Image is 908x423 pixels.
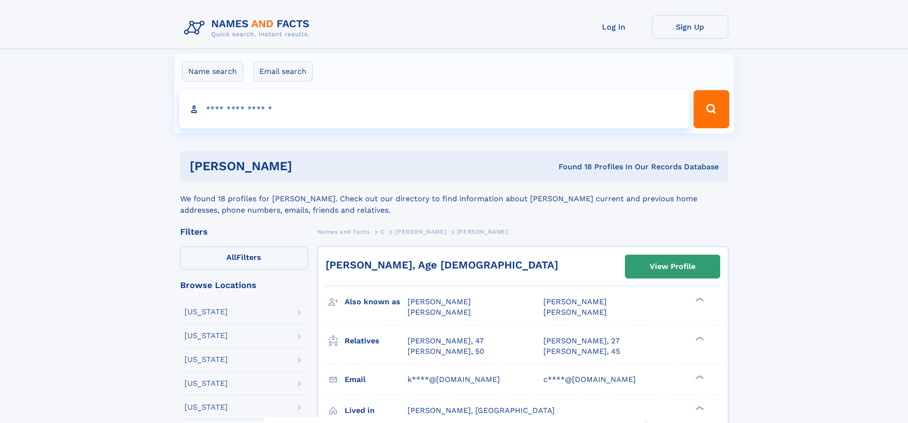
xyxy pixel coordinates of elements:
[180,227,308,236] div: Filters
[543,336,620,346] a: [PERSON_NAME], 27
[693,297,704,303] div: ❯
[694,90,729,128] button: Search Button
[652,15,728,39] a: Sign Up
[408,297,471,306] span: [PERSON_NAME]
[576,15,652,39] a: Log In
[650,256,695,278] div: View Profile
[345,371,408,388] h3: Email
[184,380,228,387] div: [US_STATE]
[408,336,484,346] a: [PERSON_NAME], 47
[395,226,446,237] a: [PERSON_NAME]
[408,406,555,415] span: [PERSON_NAME], [GEOGRAPHIC_DATA]
[543,346,620,357] a: [PERSON_NAME], 45
[180,281,308,289] div: Browse Locations
[693,374,704,380] div: ❯
[179,90,690,128] input: search input
[345,402,408,419] h3: Lived in
[190,160,426,172] h1: [PERSON_NAME]
[253,62,313,82] label: Email search
[326,259,558,271] a: [PERSON_NAME], Age [DEMOGRAPHIC_DATA]
[180,182,728,216] div: We found 18 profiles for [PERSON_NAME]. Check out our directory to find information about [PERSON...
[345,294,408,310] h3: Also known as
[184,308,228,316] div: [US_STATE]
[226,253,236,262] span: All
[317,226,370,237] a: Names and Facts
[345,333,408,349] h3: Relatives
[184,356,228,363] div: [US_STATE]
[180,247,308,269] label: Filters
[408,346,484,357] a: [PERSON_NAME], 50
[693,335,704,341] div: ❯
[543,297,607,306] span: [PERSON_NAME]
[184,332,228,340] div: [US_STATE]
[693,405,704,411] div: ❯
[395,228,446,235] span: [PERSON_NAME]
[182,62,243,82] label: Name search
[380,228,385,235] span: C
[380,226,385,237] a: C
[625,255,720,278] a: View Profile
[184,403,228,411] div: [US_STATE]
[425,162,719,172] div: Found 18 Profiles In Our Records Database
[457,228,508,235] span: [PERSON_NAME]
[543,308,607,317] span: [PERSON_NAME]
[408,308,471,317] span: [PERSON_NAME]
[180,15,317,41] img: Logo Names and Facts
